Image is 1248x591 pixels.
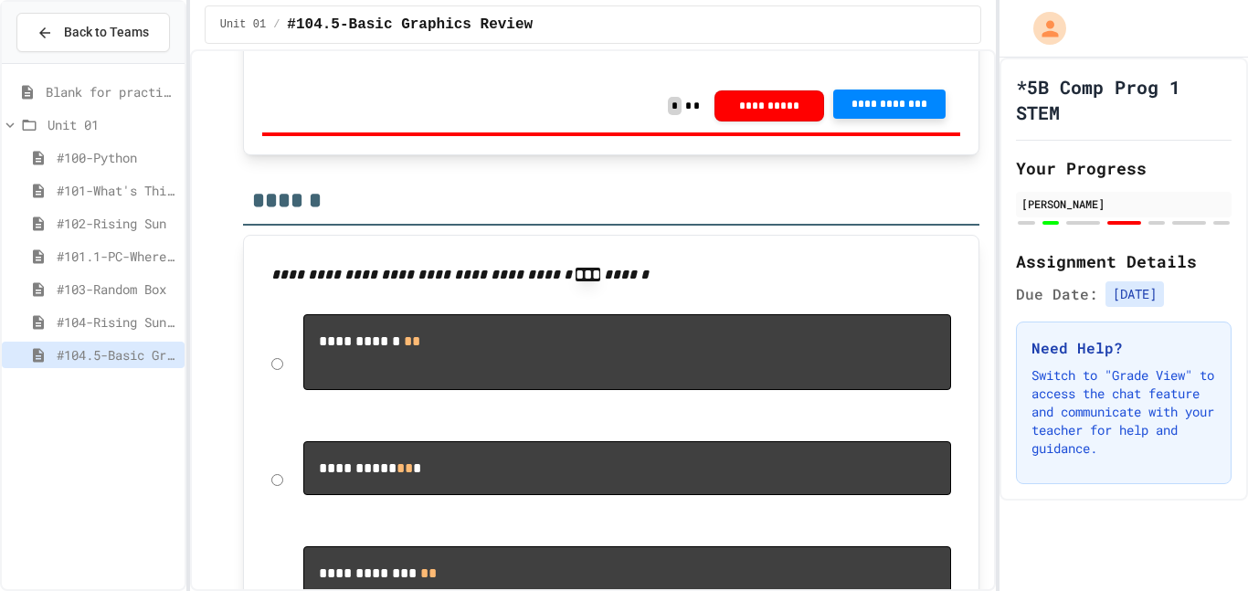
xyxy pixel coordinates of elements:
[64,23,149,42] span: Back to Teams
[1016,248,1232,274] h2: Assignment Details
[57,345,177,364] span: #104.5-Basic Graphics Review
[57,247,177,266] span: #101.1-PC-Where am I?
[16,13,170,52] button: Back to Teams
[46,82,177,101] span: Blank for practice
[57,181,177,200] span: #101-What's This ??
[1016,155,1232,181] h2: Your Progress
[1016,74,1232,125] h1: *5B Comp Prog 1 STEM
[273,17,280,32] span: /
[1016,283,1098,305] span: Due Date:
[287,14,533,36] span: #104.5-Basic Graphics Review
[1031,366,1216,458] p: Switch to "Grade View" to access the chat feature and communicate with your teacher for help and ...
[57,280,177,299] span: #103-Random Box
[48,115,177,134] span: Unit 01
[57,312,177,332] span: #104-Rising Sun Plus
[1014,7,1071,49] div: My Account
[1021,195,1226,212] div: [PERSON_NAME]
[220,17,266,32] span: Unit 01
[1031,337,1216,359] h3: Need Help?
[1105,281,1164,307] span: [DATE]
[57,148,177,167] span: #100-Python
[57,214,177,233] span: #102-Rising Sun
